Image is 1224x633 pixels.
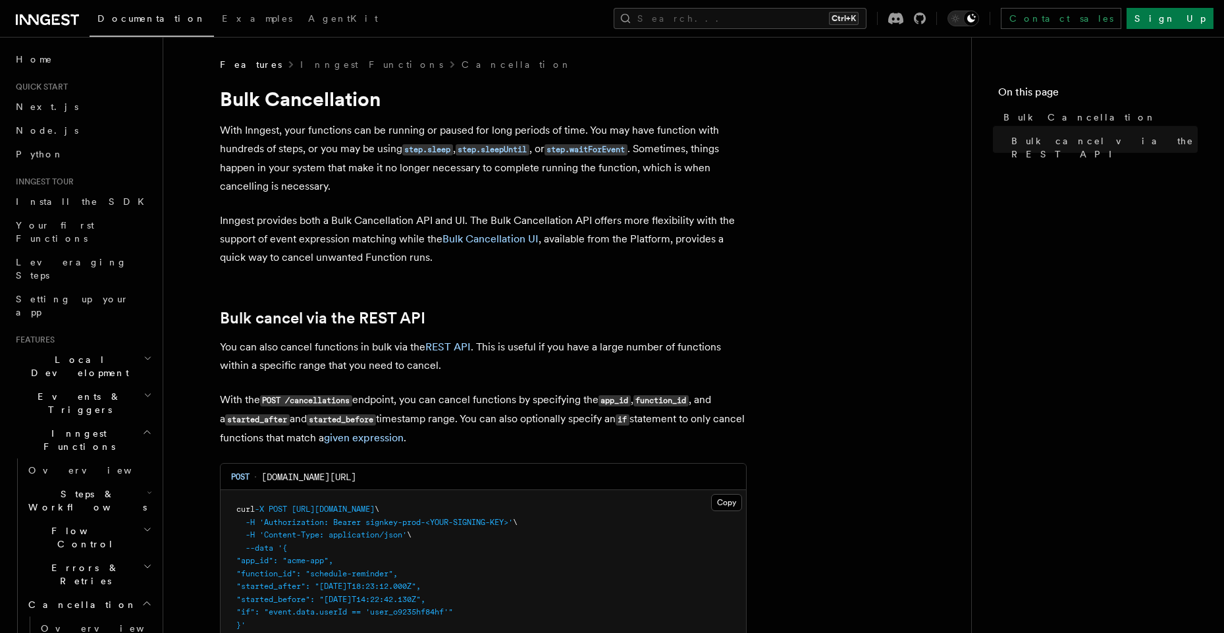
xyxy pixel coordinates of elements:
button: Errors & Retries [23,556,155,593]
span: Bulk cancel via the REST API [1011,134,1198,161]
p: Inngest provides both a Bulk Cancellation API and UI. The Bulk Cancellation API offers more flexi... [220,211,747,267]
a: REST API [425,341,471,353]
span: user_o9235hf84hf [370,607,444,617]
span: \ [375,505,379,514]
span: Local Development [11,353,144,379]
p: You can also cancel functions in bulk via the . This is useful if you have a large number of func... [220,338,747,375]
span: "started_before": "[DATE]T14:22:42.130Z", [236,595,425,604]
span: Bulk Cancellation [1003,111,1156,124]
span: "started_after": "[DATE]T18:23:12.000Z", [236,582,421,591]
span: Install the SDK [16,196,152,207]
a: Examples [214,4,300,36]
button: Steps & Workflows [23,482,155,519]
span: Examples [222,13,292,24]
span: -H [246,530,255,539]
span: -X [255,505,264,514]
button: Toggle dark mode [947,11,979,26]
span: POST [269,505,287,514]
span: Node.js [16,125,78,136]
h1: Bulk Cancellation [220,87,747,111]
code: step.waitForEvent [545,144,627,155]
span: Inngest Functions [11,427,142,453]
a: Inngest Functions [300,58,443,71]
code: app_id [599,395,631,406]
a: Bulk cancel via the REST API [220,309,425,327]
span: -H [246,518,255,527]
span: Events & Triggers [11,390,144,416]
button: Search...Ctrl+K [614,8,866,29]
a: Home [11,47,155,71]
a: Contact sales [1001,8,1121,29]
a: Leveraging Steps [11,250,155,287]
span: Next.js [16,101,78,112]
span: Flow Control [23,524,143,551]
a: Next.js [11,95,155,119]
span: AgentKit [308,13,378,24]
a: Install the SDK [11,190,155,213]
span: Quick start [11,82,68,92]
a: Node.js [11,119,155,142]
span: --data [246,543,273,553]
a: Python [11,142,155,166]
a: step.sleepUntil [456,142,529,155]
code: step.sleepUntil [456,144,529,155]
span: Python [16,149,64,159]
h4: On this page [998,84,1198,105]
span: "app_id": "acme-app", [236,556,333,565]
span: }' [236,620,246,630]
span: Documentation [97,13,206,24]
a: Sign Up [1127,8,1213,29]
span: \ [407,530,412,539]
a: Bulk Cancellation [998,105,1198,129]
code: function_id [633,395,689,406]
code: started_before [307,414,376,426]
a: Bulk cancel via the REST API [1006,129,1198,166]
span: Setting up your app [16,294,129,317]
button: Flow Control [23,519,155,556]
a: Your first Functions [11,213,155,250]
kbd: Ctrl+K [829,12,859,25]
span: \ [513,518,518,527]
span: '" [444,607,453,617]
a: Overview [23,458,155,482]
a: Bulk Cancellation UI [442,233,539,245]
span: [URL][DOMAIN_NAME] [292,505,375,514]
code: started_after [225,414,290,426]
span: '{ [278,543,287,553]
p: With Inngest, your functions can be running or paused for long periods of time. You may have func... [220,121,747,196]
span: "function_id": "schedule-reminder", [236,569,398,578]
span: Overview [28,465,164,476]
a: Cancellation [462,58,572,71]
a: AgentKit [300,4,386,36]
button: Inngest Functions [11,422,155,458]
button: Events & Triggers [11,385,155,422]
span: 'Content-Type: application/json' [259,530,407,539]
span: Features [220,58,282,71]
p: With the endpoint, you can cancel functions by specifying the , , and a and timestamp range. You ... [220,391,747,447]
a: Documentation [90,4,214,37]
code: if [616,414,629,426]
span: Steps & Workflows [23,487,147,514]
button: Local Development [11,348,155,385]
button: Cancellation [23,593,155,617]
span: POST [231,472,250,482]
code: POST /cancellations [260,395,352,406]
span: Inngest tour [11,177,74,187]
a: step.waitForEvent [545,142,627,155]
button: Copy [711,494,742,511]
a: step.sleep [402,142,453,155]
span: Your first Functions [16,220,94,244]
span: Leveraging Steps [16,257,127,281]
a: Setting up your app [11,287,155,324]
span: curl [236,505,255,514]
a: given expression [324,431,404,444]
span: Features [11,335,55,345]
code: step.sleep [402,144,453,155]
span: 'Authorization: Bearer signkey-prod-<YOUR-SIGNING-KEY>' [259,518,513,527]
span: "if": "event.data.userId == ' [236,607,370,617]
span: Errors & Retries [23,561,143,588]
span: Home [16,53,53,66]
span: Cancellation [23,598,137,611]
span: [DOMAIN_NAME][URL] [261,470,356,483]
